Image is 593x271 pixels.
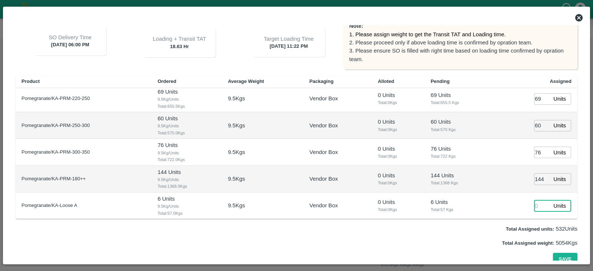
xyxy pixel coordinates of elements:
[378,180,419,186] span: Total: 0 Kgs
[158,141,216,149] p: 76 Units
[228,175,245,183] p: 9.5 Kgs
[158,103,216,110] span: Total: 655.5 Kgs
[158,176,216,183] span: 9.5 Kg/Units
[378,118,419,126] p: 0 Units
[378,78,394,84] b: Alloted
[349,30,572,39] p: 1. Please assign weight to get the Transit TAT and Loading time.
[158,96,216,103] span: 9.5 Kg/Units
[16,166,152,193] td: Pomegranate/KA-PRM-180++
[506,226,554,232] label: Total Assigned units:
[378,198,419,206] p: 0 Units
[16,193,152,219] td: Pomegranate/KA-Loose A
[431,78,450,84] b: Pending
[431,126,487,133] span: Total: 570 Kgs
[553,175,566,183] p: Units
[553,202,566,210] p: Units
[534,147,550,158] input: 0
[553,148,566,157] p: Units
[431,180,487,186] span: Total: 1368 Kgs
[378,171,419,180] p: 0 Units
[378,145,419,153] p: 0 Units
[309,175,338,183] p: Vendor Box
[228,78,264,84] b: Average Weight
[21,78,40,84] b: Product
[228,148,245,156] p: 9.5 Kgs
[534,93,550,105] input: 0
[553,95,566,103] p: Units
[378,206,419,213] span: Total: 0 Kgs
[228,201,245,210] p: 9.5 Kgs
[431,99,487,106] span: Total: 655.5 Kgs
[506,225,577,233] p: 532 Units
[309,94,338,103] p: Vendor Box
[16,86,152,112] td: Pomegranate/KA-PRM-220-250
[264,35,314,43] p: Target Loading Time
[158,78,176,84] b: Ordered
[431,153,487,160] span: Total: 722 Kgs
[431,145,487,153] p: 76 Units
[158,150,216,156] span: 9.5 Kg/Units
[158,183,216,190] span: Total: 1368.0 Kgs
[309,201,338,210] p: Vendor Box
[309,121,338,130] p: Vendor Box
[143,28,216,57] div: 18.63 Hr
[550,78,572,84] b: Assigned
[158,195,216,203] p: 6 Units
[158,123,216,129] span: 9.5 Kg/Units
[349,47,572,63] p: 3. Please ensure SO is filled with right time based on loading time confirmed by opration team.
[534,120,550,131] input: 0
[431,91,487,99] p: 69 Units
[49,33,92,41] p: SO Delivery Time
[378,153,419,160] span: Total: 0 Kgs
[431,198,487,206] p: 6 Units
[534,200,550,212] input: 0
[158,203,216,210] span: 9.5 Kg/Units
[252,27,325,57] div: [DATE] 11:22 PM
[153,35,206,43] p: Loading + Transit TAT
[158,130,216,136] span: Total: 570.0 Kgs
[378,99,419,106] span: Total: 0 Kgs
[158,156,216,163] span: Total: 722.0 Kgs
[16,139,152,165] td: Pomegranate/KA-PRM-300-350
[349,39,572,47] p: 2. Please proceed only if above loading time is confirmed by opration team.
[534,173,550,185] input: 0
[158,88,216,96] p: 69 Units
[502,240,554,246] label: Total Assigned weight:
[553,121,566,130] p: Units
[502,239,577,247] p: 5054 Kgs
[378,126,419,133] span: Total: 0 Kgs
[431,118,487,126] p: 60 Units
[309,78,334,84] b: Packaging
[158,168,216,176] p: 144 Units
[349,23,363,29] b: Note:
[158,210,216,217] span: Total: 57.0 Kgs
[34,26,106,56] div: [DATE] 06:00 PM
[553,253,577,266] button: Save
[158,114,216,123] p: 60 Units
[16,112,152,139] td: Pomegranate/KA-PRM-250-300
[431,206,487,213] span: Total: 57 Kgs
[431,171,487,180] p: 144 Units
[378,91,419,99] p: 0 Units
[228,94,245,103] p: 9.5 Kgs
[228,121,245,130] p: 9.5 Kgs
[309,148,338,156] p: Vendor Box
